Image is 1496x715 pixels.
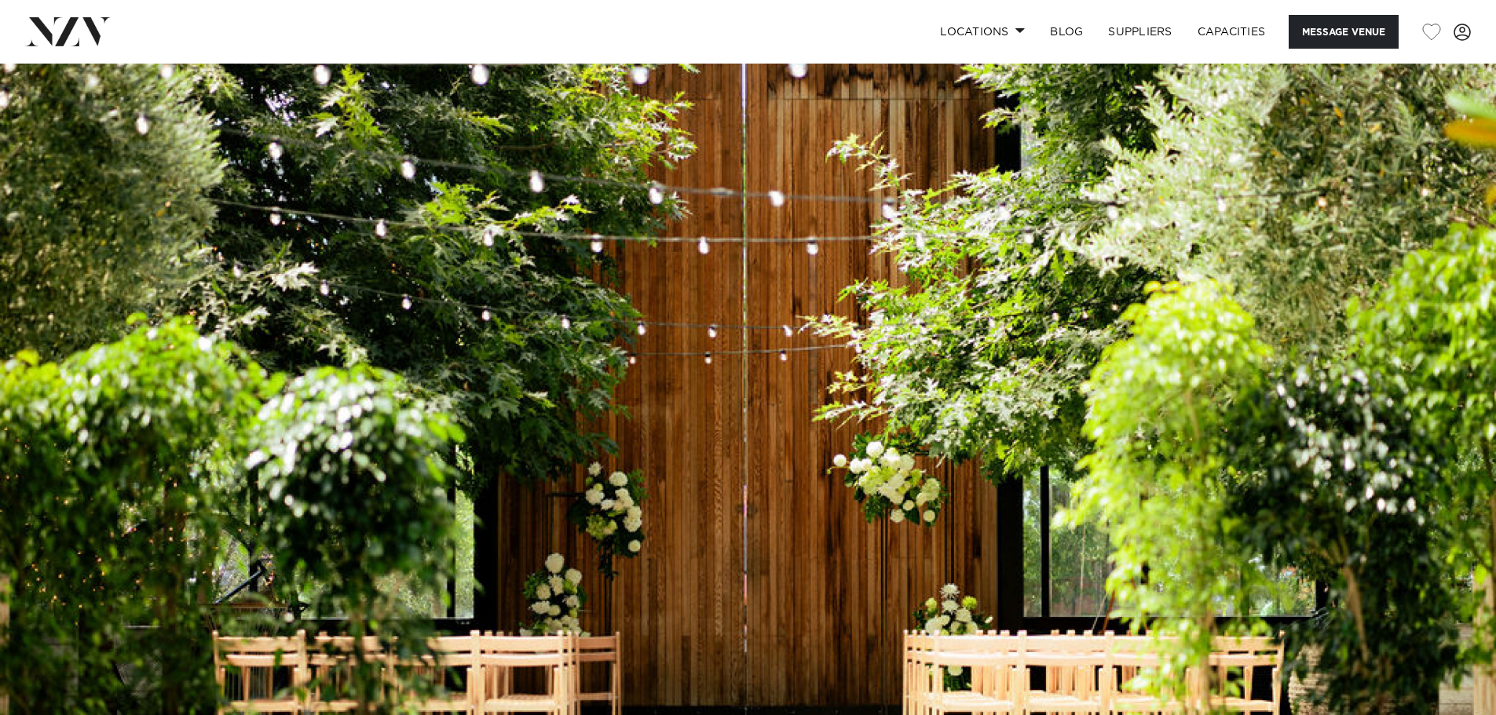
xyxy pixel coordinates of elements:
a: Capacities [1185,15,1278,49]
a: Locations [927,15,1037,49]
a: BLOG [1037,15,1095,49]
img: nzv-logo.png [25,17,111,46]
a: SUPPLIERS [1095,15,1184,49]
button: Message Venue [1289,15,1399,49]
